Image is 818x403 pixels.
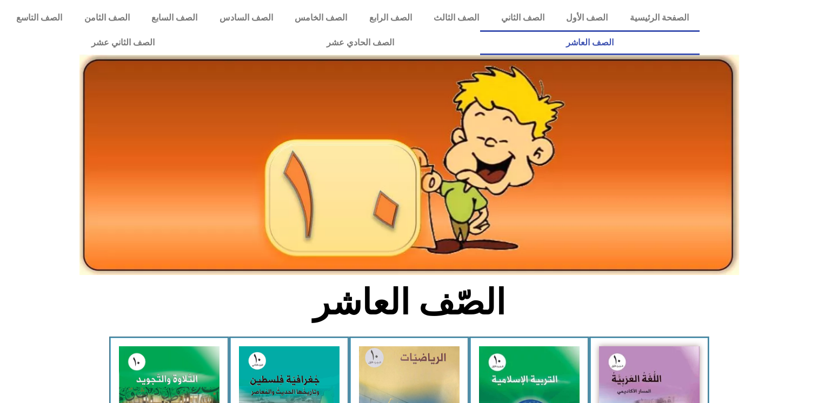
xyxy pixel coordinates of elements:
a: الصف التاسع [5,5,74,30]
a: الصف الثامن [74,5,141,30]
a: الصف السادس [209,5,284,30]
a: الصف السابع [141,5,209,30]
a: الصف الأول [555,5,619,30]
a: الصف الخامس [284,5,358,30]
a: الصف الرابع [358,5,423,30]
a: الصفحة الرئيسية [619,5,700,30]
a: الصف الحادي عشر [241,30,480,55]
a: الصف الثالث [423,5,490,30]
a: الصف العاشر [480,30,700,55]
a: الصف الثاني عشر [5,30,241,55]
a: الصف الثاني [490,5,556,30]
h2: الصّف العاشر [230,281,588,324]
